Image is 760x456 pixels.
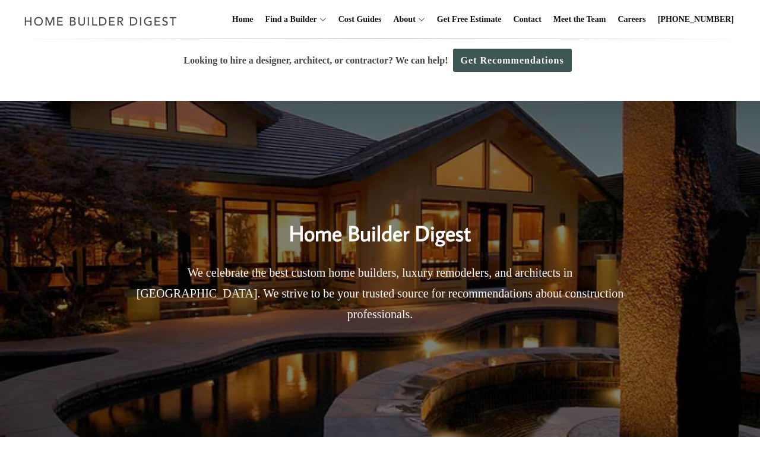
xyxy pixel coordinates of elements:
[388,1,415,39] a: About
[227,1,258,39] a: Home
[261,1,317,39] a: Find a Builder
[19,9,182,33] img: Home Builder Digest
[549,1,611,39] a: Meet the Team
[508,1,546,39] a: Contact
[432,1,506,39] a: Get Free Estimate
[128,262,632,325] p: We celebrate the best custom home builders, luxury remodelers, and architects in [GEOGRAPHIC_DATA...
[334,1,387,39] a: Cost Guides
[128,196,632,249] h2: Home Builder Digest
[653,1,739,39] a: [PHONE_NUMBER]
[453,49,572,72] a: Get Recommendations
[613,1,651,39] a: Careers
